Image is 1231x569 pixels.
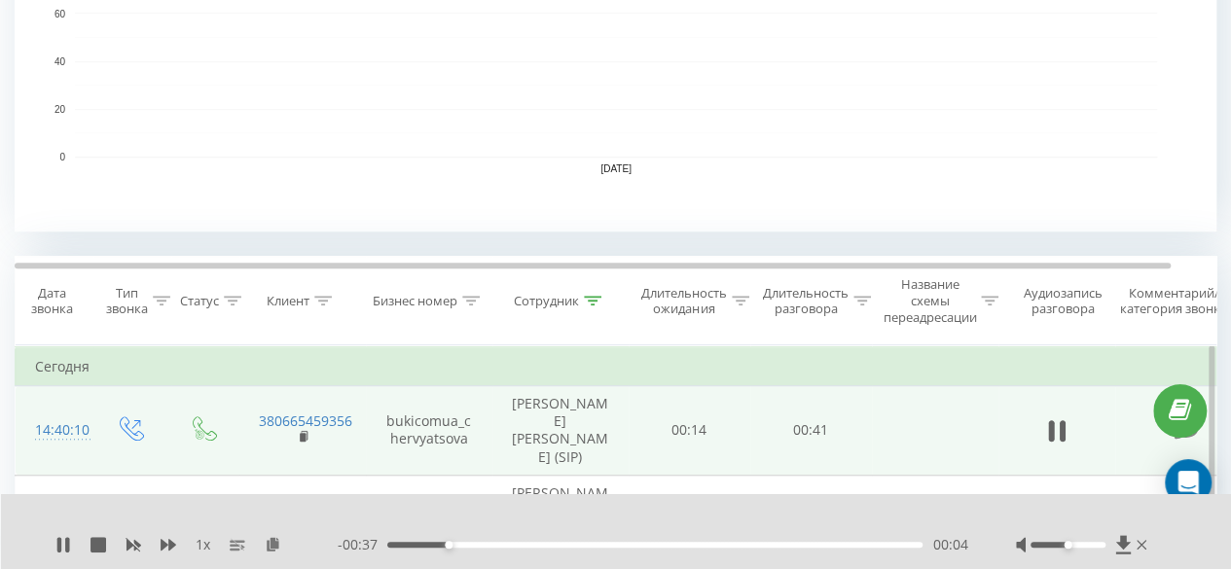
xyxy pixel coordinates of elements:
div: Аудиозапись разговора [1015,285,1109,318]
td: 00:00 [750,475,872,564]
div: Статус [180,293,219,309]
div: Open Intercom Messenger [1165,459,1212,506]
text: 40 [54,56,66,67]
span: 1 x [196,535,210,554]
div: Тип звонка [106,285,148,318]
span: 00:04 [932,535,967,554]
td: bukicomua_chervyatsova [366,475,492,564]
text: 60 [54,9,66,19]
div: Accessibility label [445,541,453,549]
div: Сотрудник [514,293,579,309]
td: 00:41 [750,386,872,476]
div: Название схемы переадресации [883,276,976,326]
td: 00:14 [629,386,750,476]
text: [DATE] [600,163,632,174]
div: Комментарий/категория звонка [1117,285,1231,318]
div: Дата звонка [16,285,88,318]
a: 380665459356 [259,411,352,430]
div: Длительность ожидания [641,285,727,318]
text: 0 [59,152,65,162]
span: - 00:37 [338,535,387,554]
td: [PERSON_NAME] [PERSON_NAME] (SIP) [492,475,629,564]
div: Длительность разговора [763,285,849,318]
td: 00:33 [629,475,750,564]
text: 20 [54,104,66,115]
td: [PERSON_NAME] [PERSON_NAME] (SIP) [492,386,629,476]
span: Разговор не состоялся [1024,492,1090,546]
div: Бизнес номер [373,293,457,309]
div: 14:40:10 [35,411,74,449]
div: Accessibility label [1065,541,1072,549]
td: bukicomua_chervyatsova [366,386,492,476]
div: Клиент [267,293,309,309]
